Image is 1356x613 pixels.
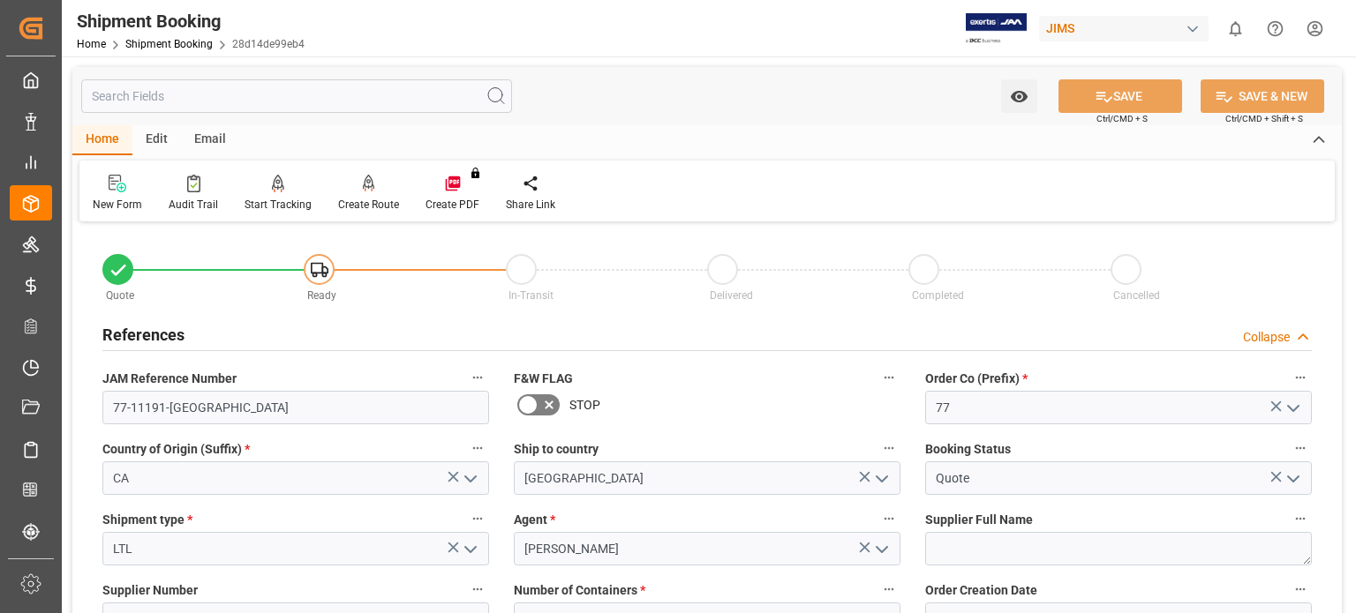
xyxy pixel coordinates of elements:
div: New Form [93,197,142,213]
a: Home [77,38,106,50]
button: Supplier Full Name [1289,507,1312,530]
input: Search Fields [81,79,512,113]
span: Booking Status [925,440,1011,459]
div: Shipment Booking [77,8,305,34]
span: Order Co (Prefix) [925,370,1028,388]
button: SAVE [1058,79,1182,113]
input: Type to search/select [102,461,489,495]
span: F&W FLAG [514,370,573,388]
a: Shipment Booking [125,38,213,50]
button: open menu [1279,465,1306,492]
button: JIMS [1039,11,1216,45]
button: SAVE & NEW [1201,79,1324,113]
button: Ship to country [878,437,900,460]
button: Shipment type * [466,507,489,530]
span: Supplier Full Name [925,511,1033,529]
div: Audit Trail [169,197,218,213]
img: Exertis%20JAM%20-%20Email%20Logo.jpg_1722504956.jpg [966,13,1027,44]
span: Ctrl/CMD + Shift + S [1225,112,1303,125]
button: Help Center [1255,9,1295,49]
button: open menu [456,465,483,492]
button: open menu [868,465,894,492]
span: STOP [569,396,600,415]
button: Country of Origin (Suffix) * [466,437,489,460]
button: open menu [1279,394,1306,422]
button: Order Co (Prefix) * [1289,366,1312,389]
button: Booking Status [1289,437,1312,460]
span: Supplier Number [102,581,198,600]
span: Cancelled [1113,289,1160,302]
button: Supplier Number [466,578,489,601]
button: Order Creation Date [1289,578,1312,601]
span: Completed [912,289,964,302]
div: Home [72,125,132,155]
button: JAM Reference Number [466,366,489,389]
button: open menu [1001,79,1037,113]
div: Edit [132,125,181,155]
div: JIMS [1039,16,1209,41]
span: Country of Origin (Suffix) [102,440,250,459]
div: Email [181,125,239,155]
span: In-Transit [508,289,554,302]
span: Number of Containers [514,581,645,600]
button: show 0 new notifications [1216,9,1255,49]
button: open menu [868,535,894,563]
span: JAM Reference Number [102,370,237,388]
span: Quote [106,289,134,302]
div: Collapse [1243,328,1290,347]
span: Agent [514,511,555,529]
span: Ready [307,289,336,302]
button: Agent * [878,507,900,530]
button: Number of Containers * [878,578,900,601]
div: Start Tracking [245,197,312,213]
h2: References [102,323,185,347]
span: Ctrl/CMD + S [1096,112,1148,125]
span: Shipment type [102,511,192,529]
button: open menu [456,535,483,563]
div: Create Route [338,197,399,213]
button: F&W FLAG [878,366,900,389]
span: Order Creation Date [925,581,1037,600]
span: Delivered [710,289,753,302]
span: Ship to country [514,440,599,459]
div: Share Link [506,197,555,213]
